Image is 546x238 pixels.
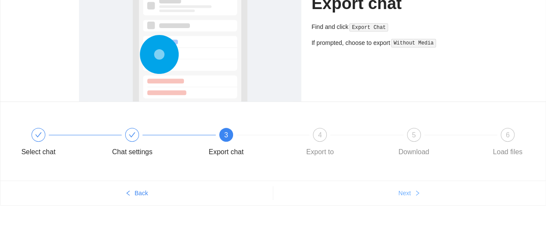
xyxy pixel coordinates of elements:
div: Chat settings [112,145,152,159]
div: Find and click [312,22,467,32]
div: Export chat [208,145,243,159]
code: Without Media [391,39,436,48]
span: Back [135,188,148,198]
code: Export Chat [349,23,388,32]
div: Chat settings [107,128,201,159]
span: check [35,131,42,138]
div: 4Export to [295,128,388,159]
div: Export to [306,145,334,159]
span: 3 [224,131,228,139]
span: check [129,131,136,138]
div: 3Export chat [201,128,295,159]
span: Next [398,188,411,198]
span: 5 [412,131,416,139]
span: 4 [318,131,322,139]
div: If prompted, choose to export [312,38,467,48]
button: Nextright [273,186,546,200]
div: 5Download [389,128,483,159]
span: left [125,190,131,197]
div: Select chat [21,145,55,159]
button: leftBack [0,186,273,200]
span: right [414,190,420,197]
span: 6 [506,131,510,139]
div: 6Load files [483,128,533,159]
div: Load files [493,145,523,159]
div: Download [398,145,429,159]
div: Select chat [13,128,107,159]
